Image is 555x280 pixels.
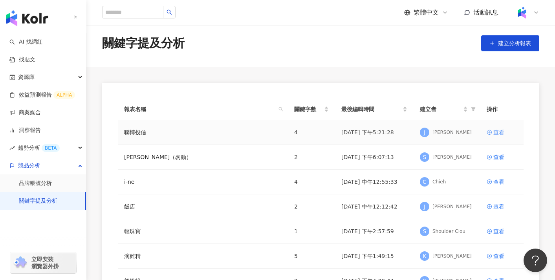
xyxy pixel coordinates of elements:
[414,8,439,17] span: 繁體中文
[487,227,517,236] a: 查看
[414,99,480,120] th: 建立者
[335,120,414,145] td: [DATE] 下午5:21:28
[335,99,414,120] th: 最後編輯時間
[9,109,41,117] a: 商案媒合
[335,170,414,194] td: [DATE] 中午12:55:33
[493,227,504,236] div: 查看
[487,128,517,137] a: 查看
[524,249,547,272] iframe: Help Scout Beacon - Open
[9,38,42,46] a: searchAI 找網紅
[10,252,76,273] a: chrome extension立即安裝 瀏覽器外掛
[9,145,15,151] span: rise
[423,153,427,161] span: S
[432,203,472,210] div: [PERSON_NAME]
[124,178,134,186] a: i-ne
[124,227,141,236] a: 輕珠寶
[487,153,517,161] a: 查看
[424,128,425,137] span: J
[473,9,498,16] span: 活動訊息
[432,228,465,235] div: Shoulder Ciou
[341,105,401,113] span: 最後編輯時間
[288,194,335,219] td: 2
[493,202,504,211] div: 查看
[277,103,285,115] span: search
[420,105,462,113] span: 建立者
[432,129,472,136] div: [PERSON_NAME]
[31,256,59,270] span: 立即安裝 瀏覽器外掛
[471,107,476,112] span: filter
[18,68,35,86] span: 資源庫
[102,35,185,51] div: 關鍵字提及分析
[432,253,472,260] div: [PERSON_NAME]
[18,139,60,157] span: 趨勢分析
[288,99,335,120] th: 關鍵字數
[423,252,426,260] span: K
[487,252,517,260] a: 查看
[493,153,504,161] div: 查看
[481,35,539,51] button: 建立分析報表
[294,105,322,113] span: 關鍵字數
[9,91,75,99] a: 效益預測報告ALPHA
[480,99,524,120] th: 操作
[335,194,414,219] td: [DATE] 中午12:12:42
[432,154,472,161] div: [PERSON_NAME]
[288,219,335,244] td: 1
[42,144,60,152] div: BETA
[498,40,531,46] span: 建立分析報表
[335,145,414,170] td: [DATE] 下午6:07:13
[423,227,427,236] span: S
[124,153,192,161] a: [PERSON_NAME]（勿動）
[335,244,414,269] td: [DATE] 下午1:49:15
[432,179,446,185] div: Chieh
[423,178,427,186] span: C
[9,126,41,134] a: 洞察報告
[6,10,48,26] img: logo
[335,219,414,244] td: [DATE] 下午2:57:59
[288,170,335,194] td: 4
[288,120,335,145] td: 4
[124,252,141,260] a: 滴雞精
[288,145,335,170] td: 2
[18,157,40,174] span: 競品分析
[9,56,35,64] a: 找貼文
[124,128,146,137] a: 聯博投信
[493,252,504,260] div: 查看
[124,202,135,211] a: 飯店
[487,202,517,211] a: 查看
[487,178,517,186] a: 查看
[124,105,275,113] span: 報表名稱
[288,244,335,269] td: 5
[167,9,172,15] span: search
[19,179,52,187] a: 品牌帳號分析
[469,103,477,115] span: filter
[515,5,529,20] img: Kolr%20app%20icon%20%281%29.png
[424,202,425,211] span: J
[493,128,504,137] div: 查看
[13,256,28,269] img: chrome extension
[19,197,57,205] a: 關鍵字提及分析
[278,107,283,112] span: search
[493,178,504,186] div: 查看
